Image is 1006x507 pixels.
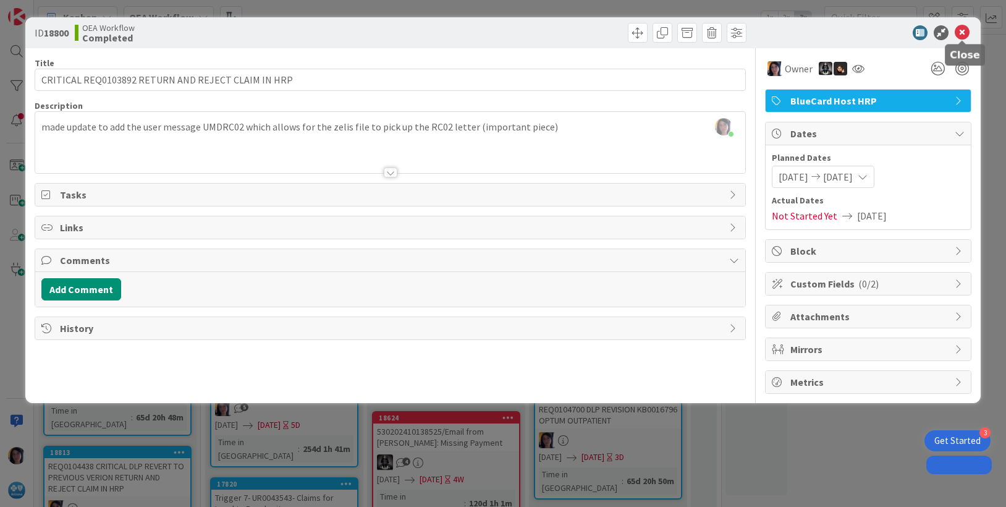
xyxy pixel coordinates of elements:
[790,93,949,108] span: BlueCard Host HRP
[785,61,813,76] span: Owner
[772,208,837,223] span: Not Started Yet
[82,23,135,33] span: OEA Workflow
[44,27,69,39] b: 18800
[35,100,83,111] span: Description
[858,278,879,290] span: ( 0/2 )
[715,118,732,135] img: 6opDD3BK3MiqhSbxlYhxNxWf81ilPuNy.jpg
[41,120,740,134] p: made update to add the user message UMDRC02 which allows for the zelis file to pick up the RC02 l...
[60,220,724,235] span: Links
[772,151,965,164] span: Planned Dates
[35,58,54,69] label: Title
[823,169,853,184] span: [DATE]
[790,276,949,291] span: Custom Fields
[790,126,949,141] span: Dates
[834,62,847,75] img: ZB
[82,33,135,43] b: Completed
[41,278,121,300] button: Add Comment
[790,342,949,357] span: Mirrors
[790,309,949,324] span: Attachments
[979,427,991,438] div: 3
[35,25,69,40] span: ID
[857,208,887,223] span: [DATE]
[779,169,808,184] span: [DATE]
[790,244,949,258] span: Block
[819,62,832,75] img: KG
[772,194,965,207] span: Actual Dates
[60,253,724,268] span: Comments
[950,49,980,61] h5: Close
[767,61,782,76] img: TC
[924,430,991,451] div: Open Get Started checklist, remaining modules: 3
[60,187,724,202] span: Tasks
[790,375,949,390] span: Metrics
[934,435,981,447] div: Get Started
[60,321,724,336] span: History
[35,69,746,91] input: type card name here...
